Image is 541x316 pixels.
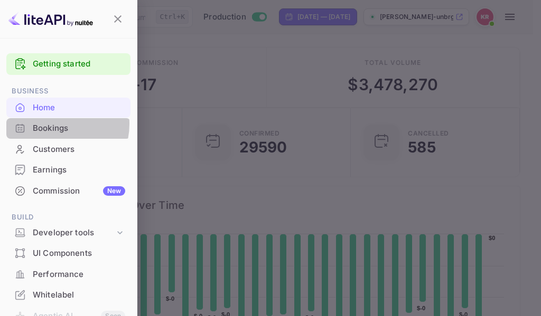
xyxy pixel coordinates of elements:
div: Performance [33,269,125,281]
div: Earnings [33,164,125,176]
a: Bookings [6,118,130,138]
a: Getting started [33,58,125,70]
div: Developer tools [6,224,130,242]
div: Whitelabel [33,289,125,301]
a: Customers [6,139,130,159]
div: Commission [33,185,125,197]
div: Home [33,102,125,114]
div: Customers [33,143,125,156]
div: Customers [6,139,130,160]
div: CommissionNew [6,181,130,202]
div: UI Components [33,247,125,260]
div: Home [6,98,130,118]
a: Performance [6,264,130,284]
div: Bookings [6,118,130,139]
div: New [103,186,125,196]
span: Build [6,212,130,223]
div: Whitelabel [6,285,130,305]
div: Getting started [6,53,130,75]
a: UI Components [6,243,130,263]
div: Bookings [33,122,125,135]
a: CommissionNew [6,181,130,200]
div: Developer tools [33,227,115,239]
div: UI Components [6,243,130,264]
img: LiteAPI logo [8,11,93,27]
a: Earnings [6,160,130,179]
div: Performance [6,264,130,285]
a: Whitelabel [6,285,130,304]
a: Home [6,98,130,117]
div: Earnings [6,160,130,180]
span: Business [6,85,130,97]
